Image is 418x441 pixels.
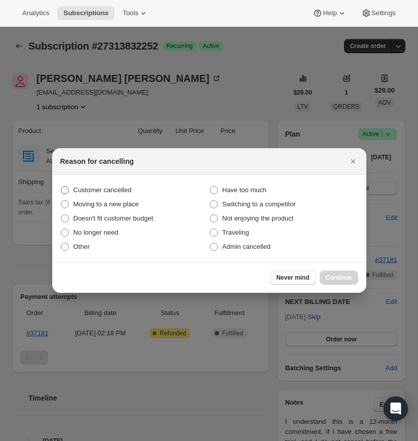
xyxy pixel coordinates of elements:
span: Settings [371,9,396,17]
span: Customer cancelled [73,186,132,194]
span: Tools [123,9,138,17]
button: Never mind [270,271,315,285]
span: Analytics [22,9,49,17]
span: Moving to a new place [73,200,139,208]
span: Other [73,243,90,250]
span: Admin cancelled [222,243,271,250]
div: Open Intercom Messenger [384,396,408,421]
button: Tools [117,6,155,20]
span: Switching to a competitor [222,200,296,208]
button: Help [307,6,353,20]
span: Help [323,9,336,17]
span: Never mind [276,274,309,282]
span: Traveling [222,229,249,236]
button: Close [346,154,360,168]
span: Not enjoying the product [222,214,294,222]
h2: Reason for cancelling [60,156,134,166]
button: Settings [355,6,402,20]
span: Subscriptions [63,9,108,17]
button: Analytics [16,6,55,20]
span: No longer need [73,229,119,236]
span: Have too much [222,186,267,194]
span: Doesn't fit customer budget [73,214,154,222]
button: Subscriptions [57,6,115,20]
